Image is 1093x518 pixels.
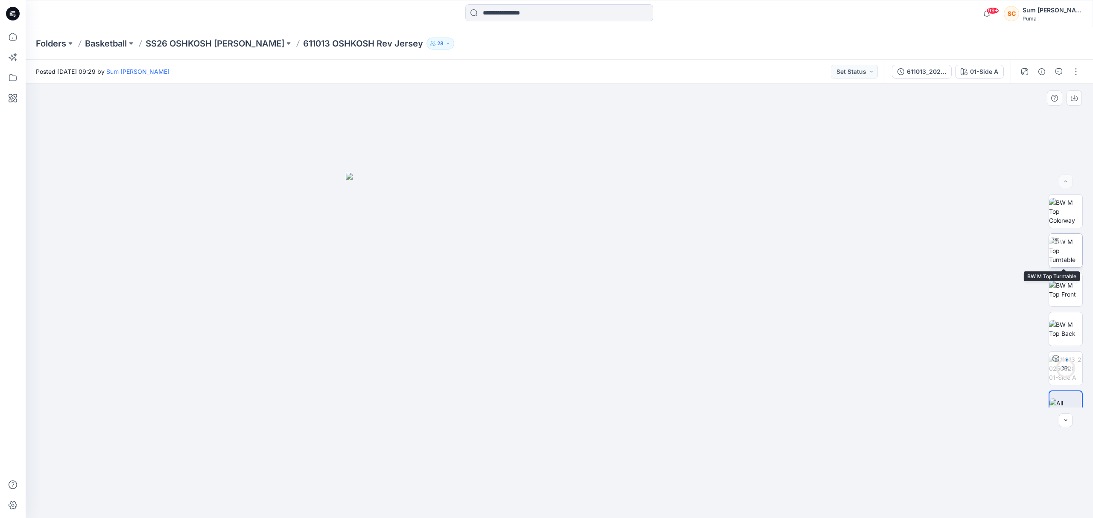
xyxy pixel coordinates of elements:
[346,173,773,518] img: eyJhbGciOiJIUzI1NiIsImtpZCI6IjAiLCJzbHQiOiJzZXMiLCJ0eXAiOiJKV1QifQ.eyJkYXRhIjp7InR5cGUiOiJzdG9yYW...
[1023,15,1082,22] div: Puma
[36,38,66,49] a: Folders
[1055,364,1076,372] div: 3 %
[1023,5,1082,15] div: Sum [PERSON_NAME]
[1049,355,1082,382] img: 611013_20250828 01-Side A
[1049,237,1082,264] img: BW M Top Turntable
[303,38,423,49] p: 611013 OSHKOSH Rev Jersey
[892,65,952,79] button: 611013_20250828
[955,65,1004,79] button: 01-Side A
[106,68,170,75] a: Sum [PERSON_NAME]
[437,39,444,48] p: 28
[85,38,127,49] a: Basketball
[1049,198,1082,225] img: BW M Top Colorway
[1049,320,1082,338] img: BW M Top Back
[146,38,284,49] a: SS26 OSHKOSH [PERSON_NAME]
[427,38,454,49] button: 28
[1049,399,1082,416] img: All colorways
[36,67,170,76] span: Posted [DATE] 09:29 by
[1004,6,1019,21] div: SC
[1035,65,1049,79] button: Details
[970,67,998,76] div: 01-Side A
[986,7,999,14] span: 99+
[1049,281,1082,299] img: BW M Top Front
[907,67,946,76] div: 611013_20250828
